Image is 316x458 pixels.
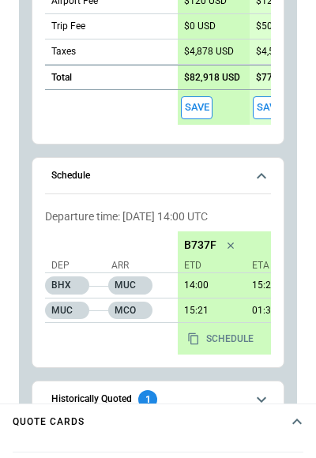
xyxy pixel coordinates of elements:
[256,21,299,32] p: $500 USD
[181,329,260,348] button: Copy the aircraft schedule to your clipboard
[184,238,216,252] p: B737F
[253,96,284,119] button: Save
[178,305,239,317] p: 10/09/2025
[51,259,107,272] p: Dep
[256,46,306,58] p: $4,572 USD
[51,73,72,83] h6: Total
[184,72,240,84] p: $82,918 USD
[184,259,239,272] p: ETD
[184,21,216,32] p: $0 USD
[178,231,271,355] div: scrollable content
[45,210,271,223] p: Departure time: [DATE] 14:00 UTC
[108,302,152,319] p: MCO
[51,171,90,181] h6: Schedule
[246,259,301,272] p: ETA
[181,96,213,119] button: Save
[178,280,239,291] p: 10/09/2025
[181,96,213,119] span: Save this aircraft quote and copy details to clipboard
[45,381,271,417] button: Historically Quoted1
[51,45,76,58] p: Taxes
[13,419,85,426] h4: Quote cards
[51,20,85,33] p: Trip Fee
[51,394,132,404] h6: Historically Quoted
[45,204,271,361] div: Schedule
[45,158,271,194] button: Schedule
[45,276,89,295] p: BHX
[45,302,89,319] p: MUC
[138,390,157,409] div: 1
[246,305,307,317] p: 11/09/2025
[111,259,167,272] p: Arr
[256,72,312,84] p: $77,722 USD
[246,280,307,291] p: 10/09/2025
[184,46,234,58] p: $4,878 USD
[108,276,152,295] p: MUC
[253,96,284,119] span: Save this aircraft quote and copy details to clipboard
